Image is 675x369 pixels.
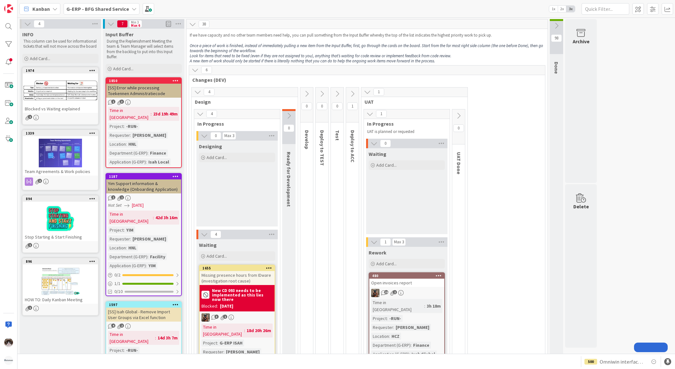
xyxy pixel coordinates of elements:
[190,58,435,64] em: A new item of work should only be started if there is literally nothing that you can do to help t...
[124,347,125,354] span: :
[411,342,412,349] span: :
[131,132,168,139] div: [PERSON_NAME]
[600,358,645,366] span: Omniwin interface HCN Test
[573,203,589,210] div: Delete
[350,130,356,163] span: Deploy to ACC
[108,226,124,233] div: Project
[195,99,290,105] span: Design
[23,130,98,136] div: 1339
[146,158,147,165] span: :
[108,244,126,251] div: Location
[332,102,343,110] span: 0
[372,274,444,278] div: 480
[130,132,131,139] span: :
[23,68,98,113] div: 1974Blocked vs Waiting explained
[319,130,325,166] span: Deploy to TEST
[124,226,125,233] span: :
[108,253,147,260] div: Department (G-ERP)
[380,140,391,147] span: 0
[424,303,425,310] span: :
[286,152,292,207] span: Ready for Development
[124,123,125,130] span: :
[190,43,544,53] em: Once a piece of work is finished, instead of immediately pulling a new item from the Input Buffer...
[106,302,181,322] div: 1597[SS] Isah Global - Remove Import User Groups via Excel function
[369,273,444,279] div: 480
[224,348,261,355] div: [PERSON_NAME]
[218,339,244,346] div: G-ERP ISAH
[4,4,13,13] img: Visit kanbanzone.com
[317,102,327,110] span: 0
[393,324,394,331] span: :
[108,132,130,139] div: Requester
[553,62,560,74] span: Done
[108,107,151,121] div: Time in [GEOGRAPHIC_DATA]
[108,347,124,354] div: Project
[26,197,98,201] div: 894
[26,131,98,136] div: 1339
[125,226,135,233] div: YIM
[200,271,275,285] div: Missing presence hours from IDware (investigation root cause)
[371,299,424,313] div: Time in [GEOGRAPHIC_DATA]
[108,141,126,148] div: Location
[111,100,115,104] span: 1
[130,235,131,242] span: :
[106,308,181,322] div: [SS] Isah Global - Remove Import User Groups via Excel function
[23,259,98,304] div: 896HOW TO: Daily Kanban Meeting
[197,121,272,127] span: In Progress
[4,338,13,347] img: Kv
[108,123,124,130] div: Project
[146,262,147,269] span: :
[108,262,146,269] div: Application (G-ERP)
[109,303,181,307] div: 1597
[394,240,404,244] div: Max 3
[201,324,244,338] div: Time in [GEOGRAPHIC_DATA]
[24,39,97,49] p: This column can be used for informational tickets that will not move across the board
[66,6,129,12] b: G-ERP - BFG Shared Service
[207,253,227,259] span: Add Card...
[384,290,388,294] span: 15
[108,150,147,157] div: Department (G-ERP)
[347,102,358,110] span: 1
[111,324,115,328] span: 4
[199,20,209,28] span: 38
[131,21,139,24] div: Min 3
[371,315,387,322] div: Project
[371,324,393,331] div: Requester
[131,235,168,242] div: [PERSON_NAME]
[223,315,227,319] span: 1
[30,56,50,61] span: Add Card...
[210,132,221,140] span: 0
[106,302,181,308] div: 1597
[106,84,181,98] div: [SS] Error while processing Toekennen Administratiecode
[376,162,397,168] span: Add Card...
[23,105,98,113] div: Blocked vs Waiting explained
[199,242,217,248] span: Waiting
[28,306,32,310] span: 1
[388,315,403,322] div: -RUN-
[210,231,221,238] span: 4
[212,288,273,302] b: New CD 093 needs to be implemented as this lies now there
[566,6,575,12] span: 3x
[367,121,442,127] span: In Progress
[551,34,562,42] span: 98
[549,6,558,12] span: 1x
[23,259,98,264] div: 896
[387,315,388,322] span: :
[23,296,98,304] div: HOW TO: Daily Kanban Meeting
[201,313,210,322] img: VK
[376,261,397,267] span: Add Card...
[106,31,133,38] span: Input Buffer
[425,303,442,310] div: 3h 18m
[108,211,153,225] div: Time in [GEOGRAPHIC_DATA]
[390,333,401,340] div: HCZ
[107,39,181,59] p: During the Replenishment Meeting the team & Team Manager will select items from the backlog to pu...
[117,20,128,28] span: 7
[200,265,275,285] div: 1655Missing presence hours from IDware (investigation root cause)
[132,202,144,209] span: [DATE]
[244,327,245,334] span: :
[304,130,310,149] span: Develop
[199,143,222,150] span: Designing
[367,129,442,134] p: UAT is planned or requested
[365,99,460,105] span: UAT
[153,214,154,221] span: :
